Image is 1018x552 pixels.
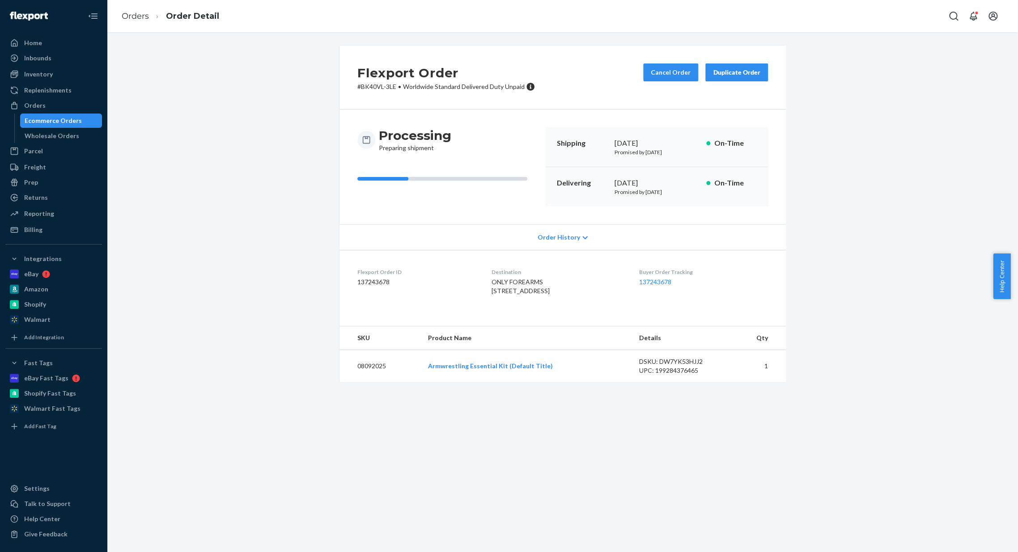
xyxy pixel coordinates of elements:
div: Billing [24,225,42,234]
div: Returns [24,193,48,202]
button: Integrations [5,252,102,266]
div: Walmart Fast Tags [24,404,81,413]
a: Order Detail [166,11,219,21]
div: Shopify Fast Tags [24,389,76,398]
a: Home [5,36,102,50]
div: Replenishments [24,86,72,95]
a: Armwrestling Essential Kit (Default Title) [428,362,553,370]
div: Add Fast Tag [24,422,56,430]
div: Reporting [24,209,54,218]
button: Close Navigation [84,7,102,25]
span: Worldwide Standard Delivered Duty Unpaid [403,83,525,90]
button: Open notifications [964,7,982,25]
div: Freight [24,163,46,172]
div: Wholesale Orders [25,131,79,140]
div: Talk to Support [24,499,71,508]
dt: Destination [491,268,624,276]
a: Walmart [5,312,102,327]
img: Flexport logo [10,12,48,21]
a: Billing [5,223,102,237]
th: Details [632,326,730,350]
div: UPC: 199284376465 [639,366,723,375]
a: 137243678 [639,278,671,286]
div: eBay Fast Tags [24,374,68,383]
td: 08092025 [339,350,421,383]
button: Give Feedback [5,527,102,541]
div: [DATE] [615,178,699,188]
th: Product Name [421,326,632,350]
p: Delivering [556,178,607,188]
span: • [398,83,401,90]
button: Cancel Order [643,63,698,81]
a: Add Integration [5,330,102,345]
h3: Processing [379,127,451,143]
div: Settings [24,484,50,493]
th: Qty [730,326,786,350]
div: Parcel [24,147,43,156]
a: Wholesale Orders [20,129,102,143]
a: Freight [5,160,102,174]
div: DSKU: DW7YK53HJJ2 [639,357,723,366]
a: Returns [5,190,102,205]
button: Open Search Box [945,7,963,25]
a: Ecommerce Orders [20,114,102,128]
div: [DATE] [615,138,699,148]
a: Walmart Fast Tags [5,401,102,416]
a: Inbounds [5,51,102,65]
span: Order History [538,233,580,242]
dt: Buyer Order Tracking [639,268,768,276]
button: Help Center [993,253,1010,299]
a: Prep [5,175,102,190]
div: Prep [24,178,38,187]
dd: 137243678 [357,278,477,287]
div: Shopify [24,300,46,309]
p: On-Time [714,138,757,148]
dt: Flexport Order ID [357,268,477,276]
div: Walmart [24,315,51,324]
a: eBay Fast Tags [5,371,102,385]
ol: breadcrumbs [115,3,226,29]
div: Help Center [24,514,60,523]
div: Inbounds [24,54,51,63]
p: Promised by [DATE] [615,188,699,196]
a: Shopify [5,297,102,312]
div: Integrations [24,254,62,263]
a: Add Fast Tag [5,419,102,434]
a: Reporting [5,206,102,221]
p: Shipping [556,138,607,148]
div: Fast Tags [24,358,53,367]
a: Help Center [5,512,102,526]
p: Promised by [DATE] [615,148,699,156]
a: Talk to Support [5,497,102,511]
div: Preparing shipment [379,127,451,152]
a: Parcel [5,144,102,158]
div: Home [24,38,42,47]
div: Ecommerce Orders [25,116,82,125]
button: Duplicate Order [705,63,768,81]
h2: Flexport Order [357,63,535,82]
div: eBay [24,270,38,278]
p: # BK40VL-3LE [357,82,535,91]
button: Open account menu [984,7,1002,25]
div: Amazon [24,285,48,294]
div: Duplicate Order [713,68,760,77]
a: Orders [5,98,102,113]
a: Orders [122,11,149,21]
div: Orders [24,101,46,110]
div: Inventory [24,70,53,79]
div: Give Feedback [24,530,68,539]
a: Settings [5,481,102,496]
a: Replenishments [5,83,102,97]
a: Amazon [5,282,102,296]
th: SKU [339,326,421,350]
td: 1 [730,350,786,383]
div: Add Integration [24,333,64,341]
a: eBay [5,267,102,281]
a: Shopify Fast Tags [5,386,102,400]
p: On-Time [714,178,757,188]
span: ONLY FOREARMS [STREET_ADDRESS] [491,278,549,295]
a: Inventory [5,67,102,81]
button: Fast Tags [5,356,102,370]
